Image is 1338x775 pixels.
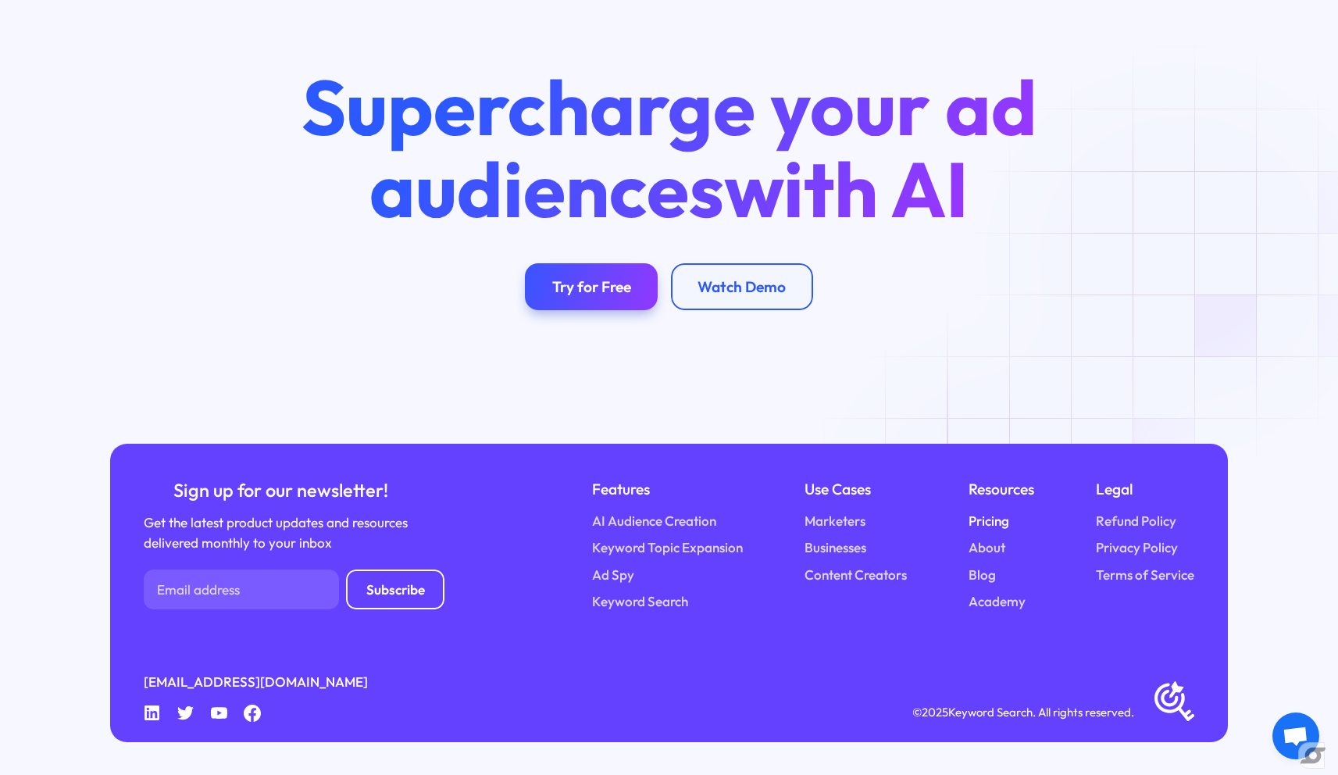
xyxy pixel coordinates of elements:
[592,537,743,558] a: Keyword Topic Expansion
[724,140,969,237] span: with AI
[346,570,444,609] input: Subscribe
[592,565,634,585] a: Ad Spy
[805,537,866,558] a: Businesses
[267,66,1070,230] h2: Supercharge your ad audiences
[1096,477,1194,501] div: Legal
[969,591,1026,612] a: Academy
[912,703,1134,722] div: © Keyword Search. All rights reserved.
[805,565,907,585] a: Content Creators
[1096,537,1178,558] a: Privacy Policy
[144,512,418,552] div: Get the latest product updates and resources delivered monthly to your inbox
[805,511,865,531] a: Marketers
[144,570,340,609] input: Email address
[969,511,1009,531] a: Pricing
[144,570,445,609] form: Newsletter Form
[552,277,631,296] div: Try for Free
[144,477,418,502] div: Sign up for our newsletter!
[592,511,716,531] a: AI Audience Creation
[525,263,658,310] a: Try for Free
[592,591,688,612] a: Keyword Search
[592,477,743,501] div: Features
[671,263,813,310] a: Watch Demo
[969,565,996,585] a: Blog
[698,277,786,296] div: Watch Demo
[805,477,907,501] div: Use Cases
[1096,565,1194,585] a: Terms of Service
[1272,712,1319,759] div: Open chat
[969,477,1034,501] div: Resources
[922,705,948,720] span: 2025
[969,537,1005,558] a: About
[144,672,368,692] a: [EMAIL_ADDRESS][DOMAIN_NAME]
[1096,511,1176,531] a: Refund Policy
